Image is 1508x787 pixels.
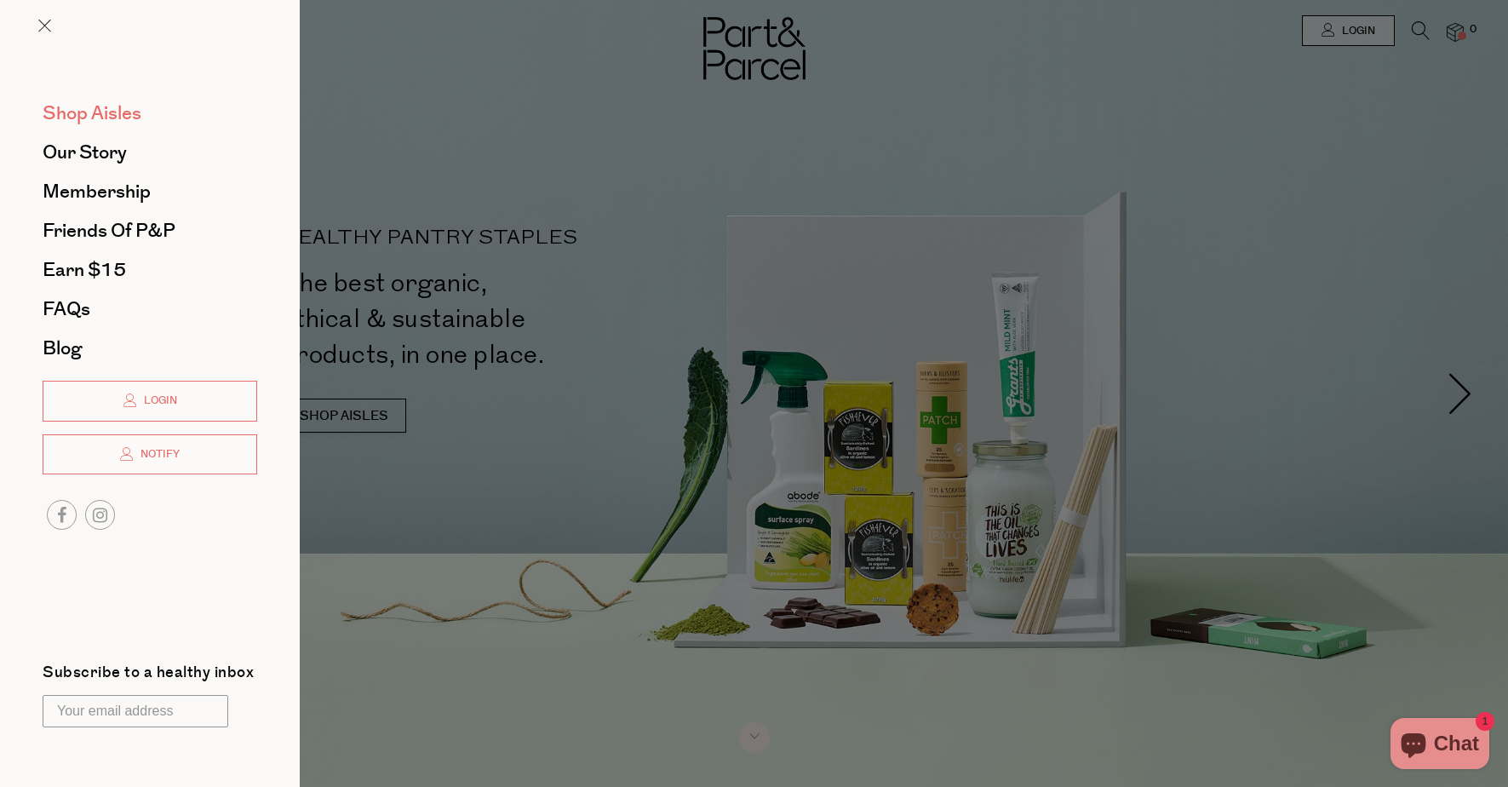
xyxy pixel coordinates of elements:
a: Notify [43,434,257,475]
span: Shop Aisles [43,100,141,127]
span: Notify [136,447,180,462]
label: Subscribe to a healthy inbox [43,665,254,686]
a: Login [43,381,257,422]
span: Blog [43,335,82,362]
inbox-online-store-chat: Shopify online store chat [1385,718,1494,773]
span: Earn $15 [43,256,126,284]
input: Your email address [43,695,228,727]
span: Our Story [43,139,127,166]
a: Membership [43,182,257,201]
span: Friends of P&P [43,217,175,244]
span: FAQs [43,296,90,323]
a: Shop Aisles [43,104,257,123]
a: FAQs [43,300,257,319]
span: Membership [43,178,151,205]
a: Blog [43,339,257,358]
a: Friends of P&P [43,221,257,240]
span: Login [140,393,177,408]
a: Earn $15 [43,261,257,279]
a: Our Story [43,143,257,162]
